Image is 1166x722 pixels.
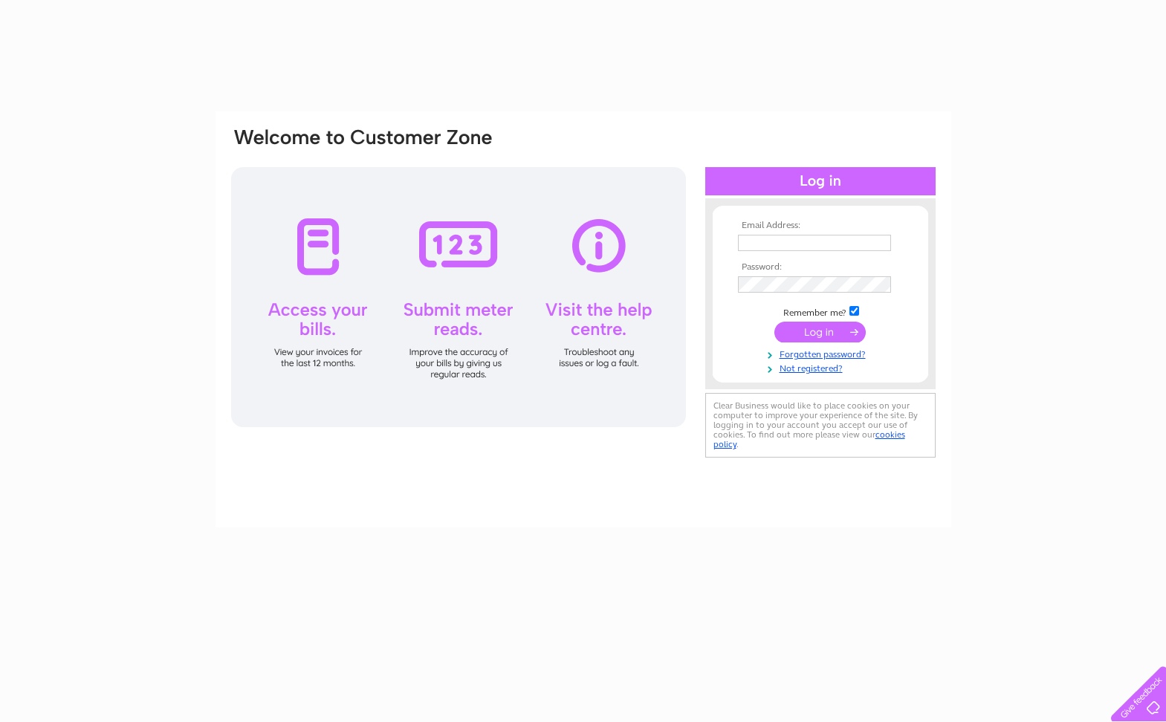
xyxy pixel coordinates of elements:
[734,304,907,319] td: Remember me?
[734,262,907,273] th: Password:
[734,221,907,231] th: Email Address:
[713,429,905,449] a: cookies policy
[738,360,907,374] a: Not registered?
[705,393,936,458] div: Clear Business would like to place cookies on your computer to improve your experience of the sit...
[738,346,907,360] a: Forgotten password?
[774,322,866,342] input: Submit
